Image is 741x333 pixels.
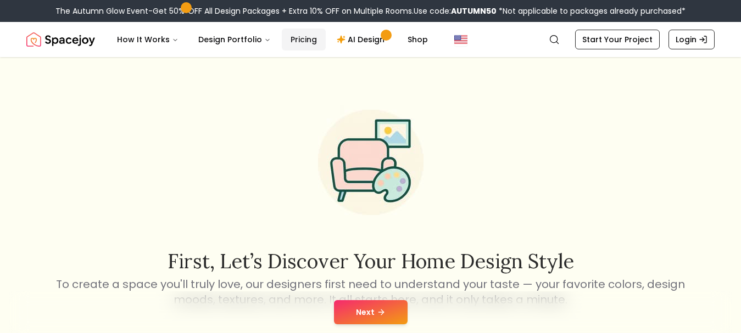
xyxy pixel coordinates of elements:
[108,29,437,50] nav: Main
[54,250,687,272] h2: First, let’s discover your home design style
[454,33,467,46] img: United States
[328,29,397,50] a: AI Design
[26,29,95,50] a: Spacejoy
[451,5,497,16] b: AUTUMN50
[497,5,686,16] span: *Not applicable to packages already purchased*
[108,29,187,50] button: How It Works
[282,29,326,50] a: Pricing
[414,5,497,16] span: Use code:
[54,276,687,307] p: To create a space you'll truly love, our designers first need to understand your taste — your fav...
[668,30,715,49] a: Login
[399,29,437,50] a: Shop
[55,5,686,16] div: The Autumn Glow Event-Get 50% OFF All Design Packages + Extra 10% OFF on Multiple Rooms.
[26,22,715,57] nav: Global
[575,30,660,49] a: Start Your Project
[26,29,95,50] img: Spacejoy Logo
[190,29,280,50] button: Design Portfolio
[334,300,408,324] button: Next
[300,92,441,233] img: Start Style Quiz Illustration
